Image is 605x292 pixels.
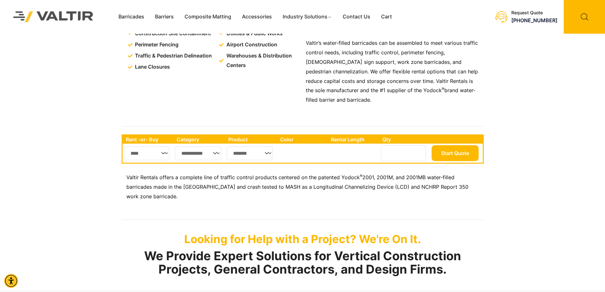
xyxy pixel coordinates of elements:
input: Number [381,145,426,161]
h2: We Provide Expert Solutions for Vertical Construction Projects, General Contractors, and Design F... [122,249,484,276]
th: Product [225,135,277,144]
span: Traffic & Pedestrian Delineation [133,51,212,61]
th: Category [173,135,225,144]
span: 2001, 2001M, and 2001MB water-filled barricades made in the [GEOGRAPHIC_DATA] and crash tested to... [126,174,468,200]
select: Single select [124,146,170,160]
a: Barricades [113,12,150,22]
a: Composite Matting [179,12,237,22]
span: Utilities & Public Works [225,29,283,38]
span: Lane Closures [133,62,170,72]
a: Barriers [150,12,179,22]
button: Start Quote [432,145,479,161]
th: Color [277,135,328,144]
sup: ® [442,86,444,91]
th: Qty [379,135,430,144]
a: Accessories [237,12,277,22]
a: call (888) 496-3625 [511,17,557,24]
sup: ® [360,173,362,178]
span: Warehouses & Distribution Centers [225,51,301,70]
div: Accessibility Menu [4,274,18,288]
span: Airport Construction [225,40,277,50]
span: Valtir Rentals offers a complete line of traffic control products centered on the patented Yodock [126,174,360,180]
p: Valtir’s water-filled barricades can be assembled to meet various traffic control needs, includin... [306,38,481,105]
img: Valtir Rentals [5,3,102,31]
a: Industry Solutions [277,12,337,22]
span: Perimeter Fencing [133,40,178,50]
select: Single select [175,146,221,160]
div: Request Quote [511,10,557,16]
a: Cart [376,12,397,22]
a: Contact Us [337,12,376,22]
select: Single select [227,146,273,160]
th: Rent -or- Buy [123,135,173,144]
span: Construction Site Containment [133,29,211,38]
th: Rental Length [328,135,379,144]
p: Looking for Help with a Project? We're On It. [122,232,484,246]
